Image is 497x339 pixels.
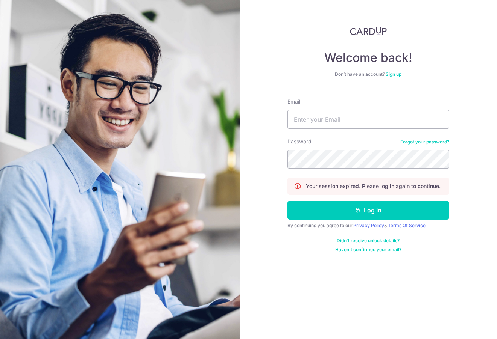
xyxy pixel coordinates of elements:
input: Enter your Email [287,110,449,129]
label: Email [287,98,300,105]
label: Password [287,138,312,145]
button: Log in [287,201,449,220]
a: Terms Of Service [388,223,426,228]
div: By continuing you agree to our & [287,223,449,229]
a: Privacy Policy [353,223,384,228]
a: Sign up [386,71,401,77]
a: Didn't receive unlock details? [337,238,400,244]
div: Don’t have an account? [287,71,449,77]
p: Your session expired. Please log in again to continue. [306,182,441,190]
img: CardUp Logo [350,26,387,35]
h4: Welcome back! [287,50,449,65]
a: Forgot your password? [400,139,449,145]
a: Haven't confirmed your email? [335,247,401,253]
